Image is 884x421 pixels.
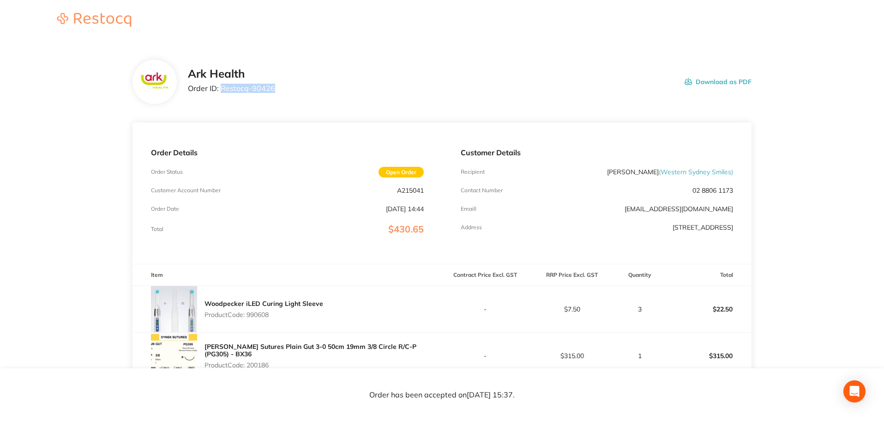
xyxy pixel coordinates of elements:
[615,264,665,286] th: Quantity
[397,187,424,194] p: A215041
[151,206,179,212] p: Order Date
[616,305,664,313] p: 3
[843,380,866,403] div: Open Intercom Messenger
[461,206,476,212] p: Emaill
[151,148,423,157] p: Order Details
[665,345,751,367] p: $315.00
[461,187,503,194] p: Contact Number
[48,13,140,28] a: Restocq logo
[443,352,529,360] p: -
[151,187,221,194] p: Customer Account Number
[140,71,170,92] img: c3FhZTAyaA
[379,167,424,177] span: Open Order
[625,205,733,213] a: [EMAIL_ADDRESS][DOMAIN_NAME]
[204,299,323,308] a: Woodpecker iLED Curing Light Sleeve
[616,352,664,360] p: 1
[151,226,163,232] p: Total
[442,264,529,286] th: Contract Price Excl. GST
[48,13,140,27] img: Restocq logo
[673,224,733,231] p: [STREET_ADDRESS]
[204,311,323,318] p: Product Code: 990608
[529,305,615,313] p: $7.50
[151,286,197,332] img: b2dhaXlvdQ
[461,148,733,157] p: Customer Details
[692,187,733,194] p: 02 8806 1173
[151,333,197,379] img: dTJqaGJleQ
[461,224,482,231] p: Address
[132,264,442,286] th: Item
[188,67,275,80] h2: Ark Health
[529,264,615,286] th: RRP Price Excl. GST
[607,168,733,176] p: [PERSON_NAME]
[369,390,515,399] p: Order has been accepted on [DATE] 15:37 .
[204,361,442,369] p: Product Code: 200186
[386,205,424,213] p: [DATE] 14:44
[461,169,485,175] p: Recipient
[685,67,752,96] button: Download as PDF
[151,169,183,175] p: Order Status
[388,223,424,235] span: $430.65
[204,342,416,358] a: [PERSON_NAME] Sutures Plain Gut 3-0 50cm 19mm 3/8 Circle R/C-P (PG305) - BX36
[529,352,615,360] p: $315.00
[443,305,529,313] p: -
[659,168,733,176] span: ( Western Sydney Smiles )
[665,264,752,286] th: Total
[188,84,275,92] p: Order ID: Restocq- 90426
[665,298,751,320] p: $22.50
